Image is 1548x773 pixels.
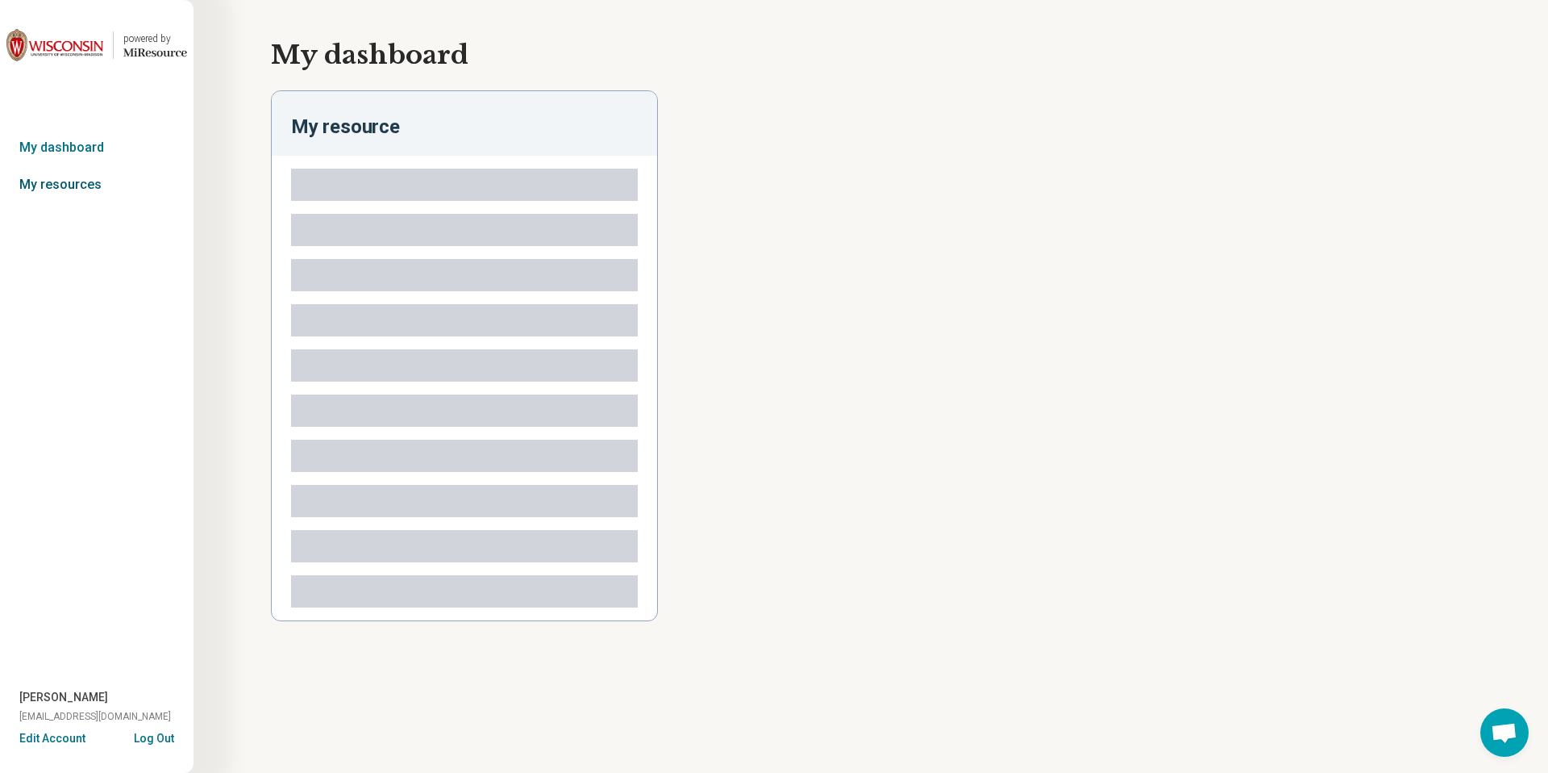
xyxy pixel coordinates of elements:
[6,26,103,65] img: University of Wisconsin-Madison
[6,26,187,65] a: University of Wisconsin-Madisonpowered by
[19,730,85,747] button: Edit Account
[19,689,108,706] span: [PERSON_NAME]
[134,730,174,743] button: Log Out
[123,31,187,46] div: powered by
[271,36,1471,74] h1: My dashboard
[1480,708,1529,757] div: Open chat
[19,709,171,724] span: [EMAIL_ADDRESS][DOMAIN_NAME]
[272,91,657,156] h2: My resource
